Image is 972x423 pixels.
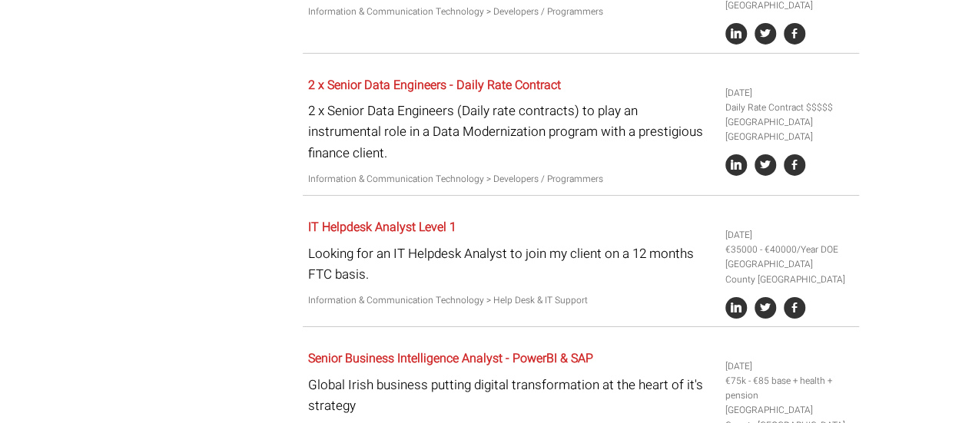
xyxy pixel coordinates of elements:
li: [DATE] [725,359,853,374]
li: Daily Rate Contract $$$$$ [725,101,853,115]
p: 2 x Senior Data Engineers (Daily rate contracts) to play an instrumental role in a Data Moderniza... [308,101,714,164]
p: Information & Communication Technology > Developers / Programmers [308,5,714,19]
p: Information & Communication Technology > Help Desk & IT Support [308,293,714,308]
li: [DATE] [725,86,853,101]
li: €35000 - €40000/Year DOE [725,243,853,257]
p: Global Irish business putting digital transformation at the heart of it's strategy [308,375,714,416]
p: Information & Communication Technology > Developers / Programmers [308,172,714,187]
a: Senior Business Intelligence Analyst - PowerBI & SAP [308,349,593,368]
li: €75k - €85 base + health + pension [725,374,853,403]
a: 2 x Senior Data Engineers - Daily Rate Contract [308,76,561,94]
p: Looking for an IT Helpdesk Analyst to join my client on a 12 months FTC basis. [308,243,714,285]
li: [DATE] [725,228,853,243]
li: [GEOGRAPHIC_DATA] [GEOGRAPHIC_DATA] [725,115,853,144]
li: [GEOGRAPHIC_DATA] County [GEOGRAPHIC_DATA] [725,257,853,286]
a: IT Helpdesk Analyst Level 1 [308,218,456,236]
